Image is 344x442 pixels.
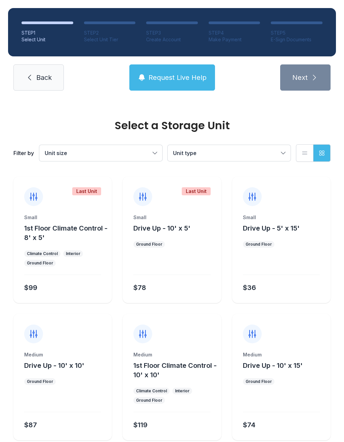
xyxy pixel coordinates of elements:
div: STEP 4 [209,30,260,36]
span: Unit size [45,150,67,156]
div: $36 [243,283,256,292]
div: STEP 3 [146,30,198,36]
div: $87 [24,420,37,430]
div: Interior [66,251,80,256]
span: Unit type [173,150,197,156]
div: Climate Control [136,388,167,394]
div: Ground Floor [27,260,53,266]
div: Select a Storage Unit [13,120,331,131]
div: Ground Floor [27,379,53,384]
div: Climate Control [27,251,58,256]
button: Unit type [168,145,291,161]
button: Drive Up - 10' x 10' [24,361,84,370]
button: Drive Up - 10' x 15' [243,361,303,370]
button: Drive Up - 5' x 15' [243,224,300,233]
div: Last Unit [72,187,101,195]
div: Small [133,214,210,221]
div: Medium [24,351,101,358]
div: STEP 1 [21,30,73,36]
div: Ground Floor [136,242,162,247]
div: Ground Floor [246,379,272,384]
div: Ground Floor [136,398,162,403]
div: Ground Floor [246,242,272,247]
div: E-Sign Documents [271,36,322,43]
span: Drive Up - 5' x 15' [243,224,300,232]
span: Drive Up - 10' x 10' [24,361,84,370]
div: Medium [243,351,320,358]
div: Small [243,214,320,221]
span: Drive Up - 10' x 15' [243,361,303,370]
div: Small [24,214,101,221]
span: Next [292,73,308,82]
button: Unit size [39,145,162,161]
div: $119 [133,420,147,430]
div: Create Account [146,36,198,43]
div: Interior [175,388,189,394]
div: Make Payment [209,36,260,43]
div: STEP 5 [271,30,322,36]
button: Drive Up - 10' x 5' [133,224,190,233]
div: $78 [133,283,146,292]
div: Last Unit [182,187,211,195]
button: 1st Floor Climate Control - 10' x 10' [133,361,218,380]
span: Request Live Help [148,73,207,82]
span: Drive Up - 10' x 5' [133,224,190,232]
span: 1st Floor Climate Control - 10' x 10' [133,361,217,379]
div: STEP 2 [84,30,136,36]
span: Back [36,73,52,82]
div: Medium [133,351,210,358]
div: $74 [243,420,255,430]
div: $99 [24,283,37,292]
button: 1st Floor Climate Control - 8' x 5' [24,224,109,242]
div: Select Unit Tier [84,36,136,43]
div: Select Unit [21,36,73,43]
div: Filter by [13,149,34,157]
span: 1st Floor Climate Control - 8' x 5' [24,224,107,242]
